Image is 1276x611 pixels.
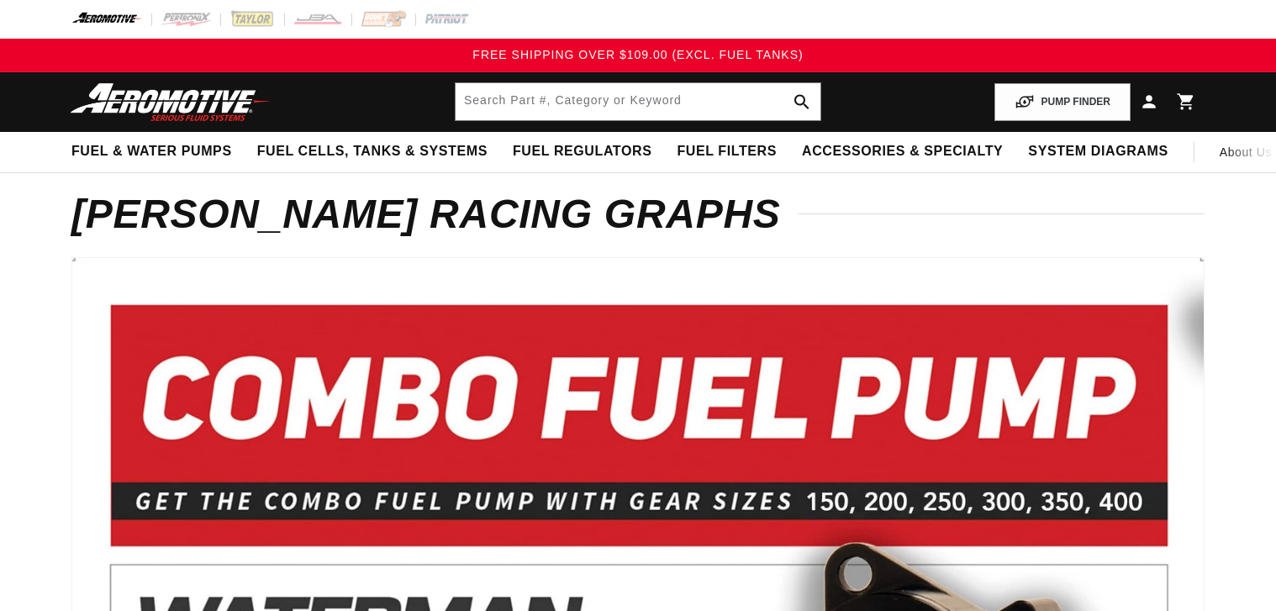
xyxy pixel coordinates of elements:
[789,132,1015,171] summary: Accessories & Specialty
[71,143,232,161] span: Fuel & Water Pumps
[1028,143,1168,161] span: System Diagrams
[66,82,276,122] img: Aeromotive
[783,83,820,120] button: search button
[71,197,1205,232] h2: [PERSON_NAME] Racing Graphs
[245,132,500,171] summary: Fuel Cells, Tanks & Systems
[513,143,651,161] span: Fuel Regulators
[677,143,777,161] span: Fuel Filters
[664,132,789,171] summary: Fuel Filters
[59,132,245,171] summary: Fuel & Water Pumps
[456,83,820,120] input: Search by Part Number, Category or Keyword
[802,143,1003,161] span: Accessories & Specialty
[472,48,803,61] span: FREE SHIPPING OVER $109.00 (EXCL. FUEL TANKS)
[257,143,488,161] span: Fuel Cells, Tanks & Systems
[500,132,664,171] summary: Fuel Regulators
[1220,145,1272,159] span: About Us
[994,83,1131,121] button: PUMP FINDER
[1015,132,1180,171] summary: System Diagrams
